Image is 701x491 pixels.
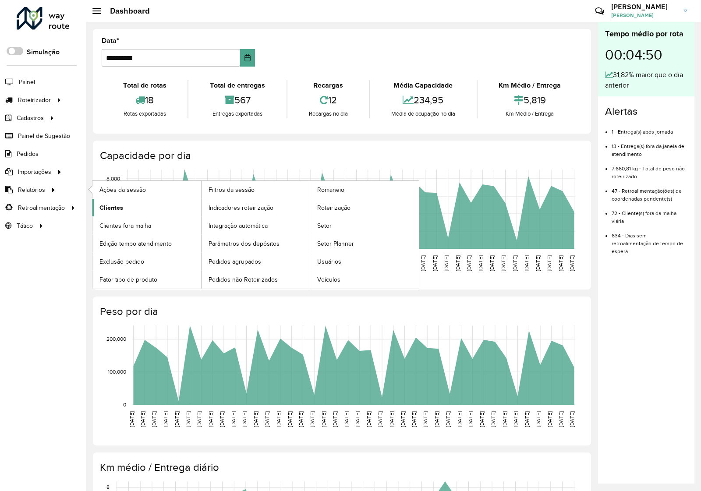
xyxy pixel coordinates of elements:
[185,411,191,427] text: [DATE]
[524,255,529,271] text: [DATE]
[535,411,541,427] text: [DATE]
[264,411,270,427] text: [DATE]
[191,91,284,110] div: 567
[524,411,530,427] text: [DATE]
[99,239,172,248] span: Edição tempo atendimento
[99,203,123,212] span: Clientes
[99,275,157,284] span: Fator tipo de produto
[317,239,354,248] span: Setor Planner
[92,253,201,270] a: Exclusão pedido
[478,255,483,271] text: [DATE]
[457,411,462,427] text: [DATE]
[317,185,344,194] span: Romaneio
[123,402,126,407] text: 0
[202,271,310,288] a: Pedidos não Roteirizados
[104,91,185,110] div: 18
[317,275,340,284] span: Veículos
[434,411,439,427] text: [DATE]
[490,411,496,427] text: [DATE]
[558,255,563,271] text: [DATE]
[106,176,120,181] text: 8,000
[290,91,367,110] div: 12
[209,275,278,284] span: Pedidos não Roteirizados
[590,2,609,21] a: Contato Rápido
[535,255,541,271] text: [DATE]
[512,255,518,271] text: [DATE]
[445,411,451,427] text: [DATE]
[19,78,35,87] span: Painel
[569,411,575,427] text: [DATE]
[546,255,552,271] text: [DATE]
[151,411,157,427] text: [DATE]
[400,411,406,427] text: [DATE]
[17,221,33,230] span: Tático
[310,199,419,216] a: Roteirização
[241,411,247,427] text: [DATE]
[310,253,419,270] a: Usuários
[372,110,474,118] div: Média de ocupação no dia
[389,411,394,427] text: [DATE]
[354,411,360,427] text: [DATE]
[230,411,236,427] text: [DATE]
[479,411,485,427] text: [DATE]
[372,91,474,110] div: 234,95
[106,336,126,342] text: 200,000
[612,158,687,180] li: 7.660,81 kg - Total de peso não roteirizado
[287,411,293,427] text: [DATE]
[202,253,310,270] a: Pedidos agrupados
[466,255,472,271] text: [DATE]
[502,411,507,427] text: [DATE]
[558,411,564,427] text: [DATE]
[102,35,119,46] label: Data
[605,28,687,40] div: Tempo médio por rota
[605,105,687,118] h4: Alertas
[202,217,310,234] a: Integração automática
[276,411,281,427] text: [DATE]
[100,461,582,474] h4: Km médio / Entrega diário
[101,6,150,16] h2: Dashboard
[100,149,582,162] h4: Capacidade por dia
[366,411,372,427] text: [DATE]
[317,257,341,266] span: Usuários
[202,199,310,216] a: Indicadores roteirização
[174,411,180,427] text: [DATE]
[99,257,144,266] span: Exclusão pedido
[612,121,687,136] li: 1 - Entrega(s) após jornada
[108,369,126,374] text: 100,000
[27,47,60,57] label: Simulação
[612,136,687,158] li: 13 - Entrega(s) fora da janela de atendimento
[310,181,419,198] a: Romaneio
[100,305,582,318] h4: Peso por dia
[99,221,151,230] span: Clientes fora malha
[605,40,687,70] div: 00:04:50
[92,271,201,288] a: Fator tipo de produto
[332,411,338,427] text: [DATE]
[17,149,39,159] span: Pedidos
[343,411,349,427] text: [DATE]
[455,255,460,271] text: [DATE]
[240,49,255,67] button: Choose Date
[310,217,419,234] a: Setor
[17,113,44,123] span: Cadastros
[467,411,473,427] text: [DATE]
[208,411,213,427] text: [DATE]
[310,271,419,288] a: Veículos
[202,235,310,252] a: Parâmetros dos depósitos
[309,411,315,427] text: [DATE]
[209,239,280,248] span: Parâmetros dos depósitos
[140,411,145,427] text: [DATE]
[489,255,495,271] text: [DATE]
[480,80,580,91] div: Km Médio / Entrega
[605,70,687,91] div: 31,82% maior que o dia anterior
[422,411,428,427] text: [DATE]
[92,181,201,198] a: Ações da sessão
[191,110,284,118] div: Entregas exportadas
[209,257,261,266] span: Pedidos agrupados
[298,411,304,427] text: [DATE]
[480,110,580,118] div: Km Médio / Entrega
[612,203,687,225] li: 72 - Cliente(s) fora da malha viária
[611,11,677,19] span: [PERSON_NAME]
[219,411,225,427] text: [DATE]
[106,484,110,490] text: 8
[612,225,687,255] li: 634 - Dias sem retroalimentação de tempo de espera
